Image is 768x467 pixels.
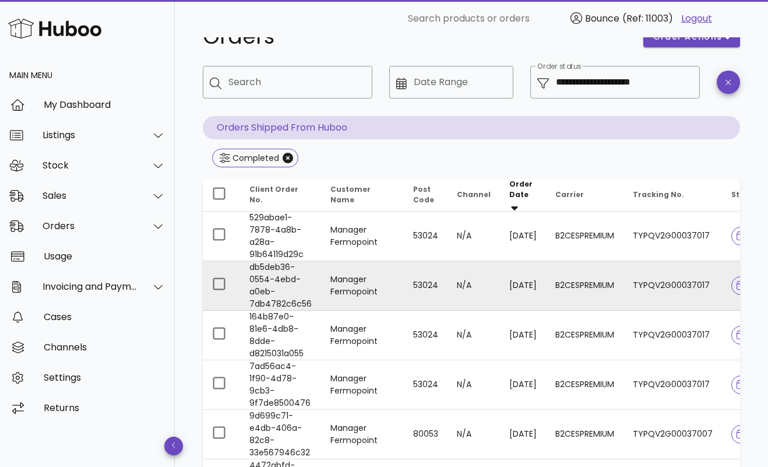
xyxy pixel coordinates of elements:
[500,410,546,459] td: [DATE]
[448,360,500,410] td: N/A
[240,311,321,360] td: 164b87e0-81e6-4db8-8dde-d8215031a055
[622,12,673,25] span: (Ref: 11003)
[623,360,722,410] td: TYPQV2G00037017
[623,212,722,261] td: TYPQV2G00037017
[546,212,623,261] td: B2CESPREMIUM
[43,160,138,171] div: Stock
[44,342,165,353] div: Channels
[500,261,546,311] td: [DATE]
[321,179,404,212] th: Customer Name
[43,220,138,231] div: Orders
[413,184,434,205] span: Post Code
[203,26,629,47] h1: Orders
[457,189,491,199] span: Channel
[43,190,138,201] div: Sales
[623,410,722,459] td: TYPQV2G00037007
[43,281,138,292] div: Invoicing and Payments
[283,153,293,163] button: Close
[8,16,101,41] img: Huboo Logo
[321,360,404,410] td: Manager Fermopoint
[448,261,500,311] td: N/A
[546,360,623,410] td: B2CESPREMIUM
[404,311,448,360] td: 53024
[731,189,766,199] span: Status
[633,189,684,199] span: Tracking No.
[623,261,722,311] td: TYPQV2G00037017
[44,99,165,110] div: My Dashboard
[44,402,165,413] div: Returns
[509,179,533,199] span: Order Date
[404,261,448,311] td: 53024
[555,189,584,199] span: Carrier
[240,179,321,212] th: Client Order No.
[240,410,321,459] td: 9d699c71-e4db-406a-82c8-33e567946c32
[240,212,321,261] td: 529abae1-7878-4a8b-a28a-91b64119d29c
[546,410,623,459] td: B2CESPREMIUM
[330,184,371,205] span: Customer Name
[500,179,546,212] th: Order Date: Sorted descending. Activate to remove sorting.
[44,311,165,322] div: Cases
[546,261,623,311] td: B2CESPREMIUM
[404,410,448,459] td: 80053
[404,179,448,212] th: Post Code
[585,12,619,25] span: Bounce
[623,311,722,360] td: TYPQV2G00037017
[44,372,165,383] div: Settings
[249,184,298,205] span: Client Order No.
[500,311,546,360] td: [DATE]
[43,129,138,141] div: Listings
[500,360,546,410] td: [DATE]
[546,311,623,360] td: B2CESPREMIUM
[448,179,500,212] th: Channel
[240,261,321,311] td: db5deb36-0554-4ebd-a0eb-7db4782c6c56
[537,62,581,71] label: Order status
[230,152,279,164] div: Completed
[623,179,722,212] th: Tracking No.
[404,360,448,410] td: 53024
[240,360,321,410] td: 7ad56ac4-1f90-4d78-9cb3-9f7de8500476
[448,212,500,261] td: N/A
[404,212,448,261] td: 53024
[44,251,165,262] div: Usage
[321,410,404,459] td: Manager Fermopoint
[546,179,623,212] th: Carrier
[321,212,404,261] td: Manager Fermopoint
[500,212,546,261] td: [DATE]
[448,410,500,459] td: N/A
[321,311,404,360] td: Manager Fermopoint
[203,116,740,139] p: Orders Shipped From Huboo
[321,261,404,311] td: Manager Fermopoint
[681,12,712,26] a: Logout
[448,311,500,360] td: N/A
